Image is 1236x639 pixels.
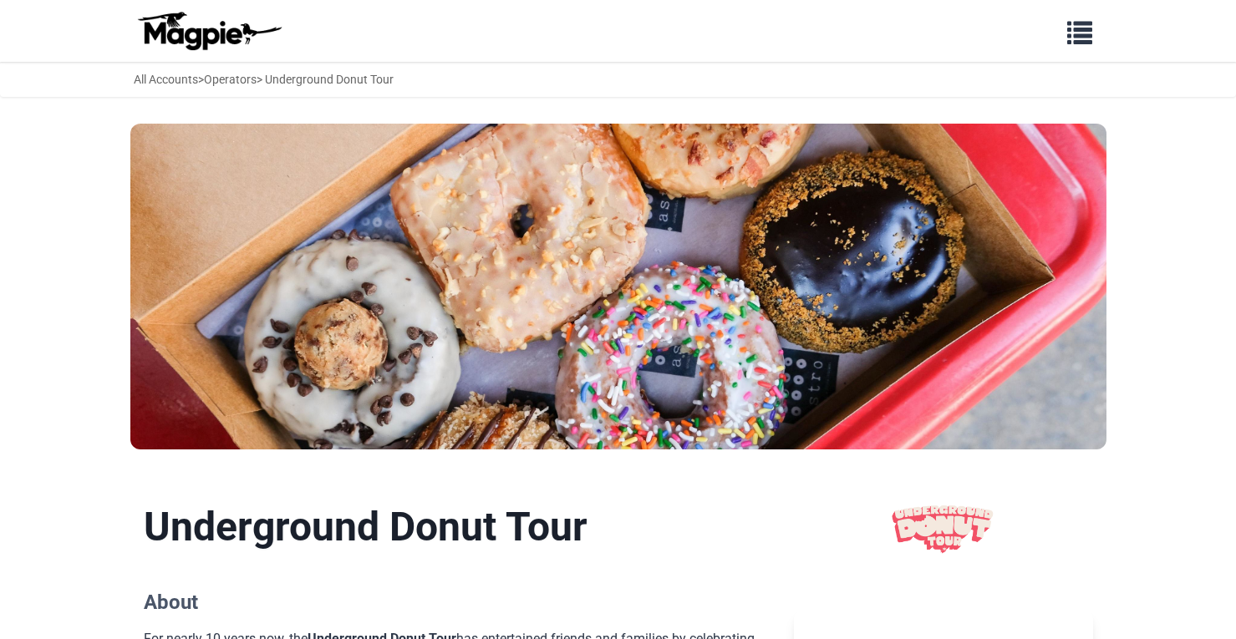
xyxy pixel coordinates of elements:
[130,124,1106,449] img: Underground Donut Tour banner
[134,11,284,51] img: logo-ab69f6fb50320c5b225c76a69d11143b.png
[863,503,1024,556] img: Underground Donut Tour logo
[204,73,257,86] a: Operators
[144,591,768,615] h2: About
[134,73,198,86] a: All Accounts
[144,503,768,551] h1: Underground Donut Tour
[134,70,394,89] div: > > Underground Donut Tour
